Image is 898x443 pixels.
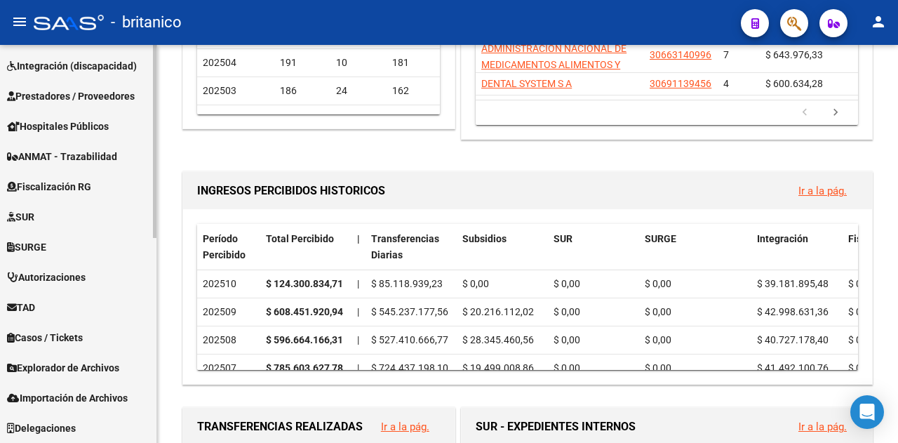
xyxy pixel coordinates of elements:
[266,362,343,373] strong: $ 785.603.627,78
[791,105,818,121] a: go to previous page
[7,149,117,164] span: ANMAT - Trazabilidad
[7,390,128,406] span: Importación de Archivos
[7,209,34,225] span: SUR
[481,43,626,86] span: ADMINISTRACION NACIONAL DE MEDICAMENTOS ALIMENTOS Y TECNOLOGIA MEDICA
[370,414,441,439] button: Ir a la pág.
[203,57,236,68] span: 202504
[280,111,325,127] div: 3.379
[7,58,137,74] span: Integración (discapacidad)
[266,278,343,289] strong: $ 124.300.834,71
[7,300,35,315] span: TAD
[462,278,489,289] span: $ 0,00
[7,270,86,285] span: Autorizaciones
[462,306,534,317] span: $ 20.216.112,02
[357,306,359,317] span: |
[280,55,325,71] div: 191
[848,306,875,317] span: $ 0,00
[822,105,849,121] a: go to next page
[7,421,76,436] span: Delegaciones
[392,55,437,71] div: 181
[266,306,343,317] strong: $ 608.451.920,94
[351,224,366,270] datatable-header-cell: |
[723,78,729,89] span: 4
[266,233,334,244] span: Total Percibido
[476,420,636,433] span: SUR - EXPEDIENTES INTERNOS
[381,421,429,433] a: Ir a la pág.
[554,233,572,244] span: SUR
[371,334,448,345] span: $ 527.410.666,77
[765,78,823,89] span: $ 600.634,28
[197,184,385,197] span: INGRESOS PERCIBIDOS HISTORICOS
[366,224,457,270] datatable-header-cell: Transferencias Diarias
[357,334,359,345] span: |
[203,332,255,348] div: 202508
[645,233,676,244] span: SURGE
[757,233,808,244] span: Integración
[7,119,109,134] span: Hospitales Públicos
[481,78,572,89] span: DENTAL SYSTEM S A
[798,421,847,433] a: Ir a la pág.
[798,185,847,197] a: Ir a la pág.
[203,233,246,260] span: Período Percibido
[848,334,875,345] span: $ 0,00
[260,224,351,270] datatable-header-cell: Total Percibido
[639,224,751,270] datatable-header-cell: SURGE
[787,414,858,439] button: Ir a la pág.
[554,306,580,317] span: $ 0,00
[645,306,671,317] span: $ 0,00
[554,278,580,289] span: $ 0,00
[203,85,236,96] span: 202503
[650,49,711,60] span: 30663140996
[203,113,236,124] span: 202502
[554,334,580,345] span: $ 0,00
[645,334,671,345] span: $ 0,00
[357,362,359,373] span: |
[203,360,255,376] div: 202507
[765,49,823,60] span: $ 643.976,33
[371,306,448,317] span: $ 545.237.177,56
[392,111,437,127] div: 2.429
[7,88,135,104] span: Prestadores / Proveedores
[7,239,46,255] span: SURGE
[371,278,443,289] span: $ 85.118.939,23
[757,362,829,373] span: $ 41.492.100,76
[7,179,91,194] span: Fiscalización RG
[645,278,671,289] span: $ 0,00
[757,306,829,317] span: $ 42.998.631,36
[462,334,534,345] span: $ 28.345.460,56
[203,276,255,292] div: 202510
[203,304,255,320] div: 202509
[357,233,360,244] span: |
[848,362,875,373] span: $ 0,00
[645,362,671,373] span: $ 0,00
[336,83,381,99] div: 24
[751,224,843,270] datatable-header-cell: Integración
[7,330,83,345] span: Casos / Tickets
[11,13,28,30] mat-icon: menu
[554,362,580,373] span: $ 0,00
[462,233,507,244] span: Subsidios
[548,224,639,270] datatable-header-cell: SUR
[392,83,437,99] div: 162
[850,395,884,429] div: Open Intercom Messenger
[266,334,343,345] strong: $ 596.664.166,31
[280,83,325,99] div: 186
[650,78,711,89] span: 30691139456
[336,111,381,127] div: 950
[371,362,448,373] span: $ 724.437.198,10
[357,278,359,289] span: |
[757,334,829,345] span: $ 40.727.178,40
[197,224,260,270] datatable-header-cell: Período Percibido
[7,360,119,376] span: Explorador de Archivos
[371,233,439,260] span: Transferencias Diarias
[848,278,875,289] span: $ 0,00
[787,178,858,204] button: Ir a la pág.
[462,362,534,373] span: $ 19.499.008,86
[870,13,887,30] mat-icon: person
[111,7,182,38] span: - britanico
[457,224,548,270] datatable-header-cell: Subsidios
[757,278,829,289] span: $ 39.181.895,48
[197,420,363,433] span: TRANSFERENCIAS REALIZADAS
[336,55,381,71] div: 10
[723,49,729,60] span: 7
